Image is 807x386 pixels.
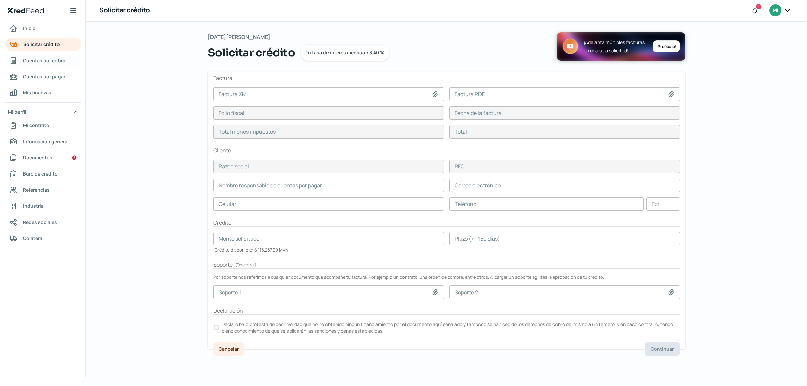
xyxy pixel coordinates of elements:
[8,108,26,116] span: Mi perfil
[23,137,69,146] span: Información general
[23,24,36,32] span: Inicio
[222,321,679,334] p: Declaro bajo protesta de decir verdad que no he obtenido ningún financiamiento por el documento a...
[758,4,759,10] span: 1
[23,40,60,48] span: Solicitar crédito
[5,232,81,245] a: Colateral
[23,202,44,210] span: Industria
[23,121,49,129] span: Mi contrato
[5,135,81,148] a: Información general
[5,199,81,213] a: Industria
[23,72,65,81] span: Cuentas por pagar
[651,347,674,351] span: Continuar
[306,50,384,55] span: Tu tasa de interés mensual: 3.40 %
[213,219,680,227] h2: Crédito
[5,151,81,164] a: Documentos
[99,6,150,15] h1: Solicitar crédito
[5,183,81,197] a: Referencias
[23,186,50,194] span: Referencias
[213,307,680,315] h2: Declaración
[213,342,244,356] button: Cancelar
[5,119,81,132] a: Mi contrato
[213,147,680,154] h2: Cliente
[5,22,81,35] a: Inicio
[5,38,81,51] a: Solicitar crédito
[562,38,578,54] img: Upload Icon
[773,7,778,15] span: MI
[219,347,239,351] span: Cancelar
[235,262,256,268] span: ( Opcional )
[653,40,680,52] div: ¡Pruébalo!
[213,261,680,269] h2: Soporte
[23,153,52,162] span: Documentos
[645,342,680,356] button: Continuar
[5,216,81,229] a: Redes sociales
[213,245,444,253] div: Crédito disponible: $ 116,267.90 MXN
[23,56,67,65] span: Cuentas por cobrar
[208,32,270,42] span: [DATE][PERSON_NAME]
[23,234,44,242] span: Colateral
[208,45,295,61] span: Solicitar crédito
[23,88,51,97] span: Mis finanzas
[23,169,58,178] span: Buró de crédito
[5,54,81,67] a: Cuentas por cobrar
[213,74,680,82] h2: Factura
[213,274,680,280] div: Por soporte nos referimos a cualquier documento que acompañe tu factura. Por ejemplo un contrato,...
[23,218,57,226] span: Redes sociales
[5,70,81,83] a: Cuentas por pagar
[5,167,81,181] a: Buró de crédito
[584,38,645,55] span: ¡Adelanta múltiples facturas en una sola solicitud!
[5,86,81,100] a: Mis finanzas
